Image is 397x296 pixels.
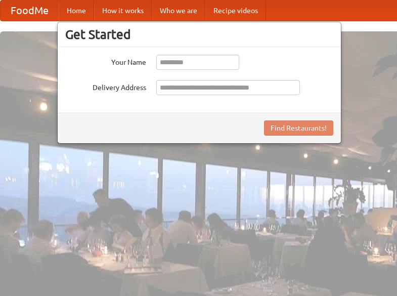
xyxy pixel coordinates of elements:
[59,1,94,21] a: Home
[94,1,152,21] a: How it works
[264,120,333,136] button: Find Restaurants!
[65,55,146,67] label: Your Name
[1,1,59,21] a: FoodMe
[65,27,333,42] h3: Get Started
[152,1,205,21] a: Who we are
[65,80,146,93] label: Delivery Address
[205,1,266,21] a: Recipe videos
